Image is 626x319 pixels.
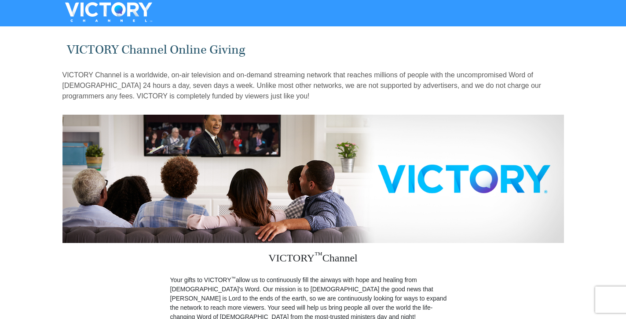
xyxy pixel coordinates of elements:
h3: VICTORY Channel [170,243,456,275]
img: VICTORYTHON - VICTORY Channel [54,2,164,22]
p: VICTORY Channel is a worldwide, on-air television and on-demand streaming network that reaches mi... [62,70,564,101]
sup: ™ [231,275,236,281]
h1: VICTORY Channel Online Giving [67,43,559,57]
sup: ™ [315,250,322,259]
